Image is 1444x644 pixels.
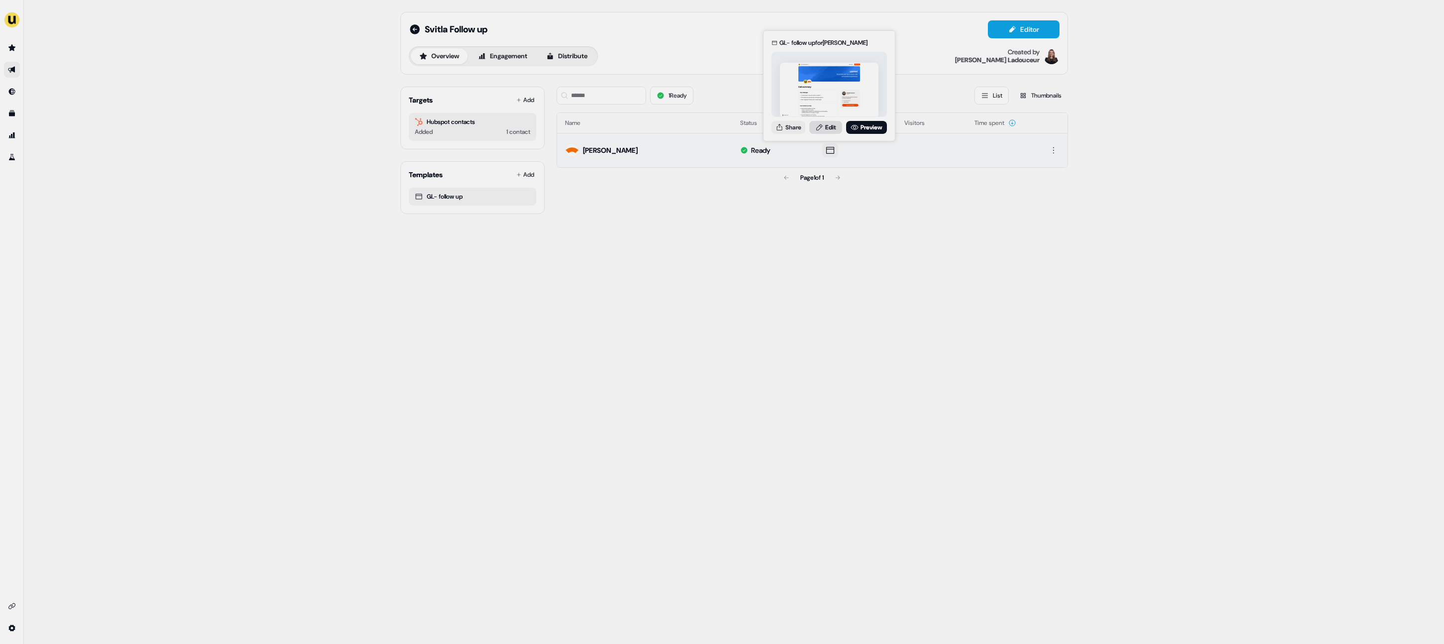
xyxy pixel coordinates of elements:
div: GL- follow up for [PERSON_NAME] [779,38,867,48]
img: asset preview [780,63,878,118]
div: Targets [409,95,433,105]
a: Go to experiments [4,149,20,165]
div: Added [415,127,433,137]
button: Visitors [904,114,937,132]
div: GL- follow up [415,192,530,202]
button: Add [514,168,536,182]
a: Edit [809,121,842,134]
a: Go to integrations [4,620,20,636]
div: Templates [409,170,443,180]
span: Svitla Follow up [425,23,487,35]
a: Go to prospects [4,40,20,56]
a: Go to attribution [4,127,20,143]
button: Share [771,121,805,134]
button: Distribute [538,48,596,64]
button: 1Ready [650,87,693,105]
button: Editor [988,20,1059,38]
a: Go to Inbound [4,84,20,100]
a: Go to outbound experience [4,62,20,78]
div: Hubspot contacts [415,117,530,127]
img: Geneviève [1044,48,1059,64]
div: [PERSON_NAME] [583,145,638,155]
a: Preview [846,121,887,134]
div: 1 contact [506,127,530,137]
div: Ready [751,145,770,155]
a: Go to integrations [4,598,20,614]
button: Overview [411,48,468,64]
button: List [974,87,1009,105]
a: Go to templates [4,106,20,121]
button: Add [514,93,536,107]
button: Engagement [470,48,536,64]
div: [PERSON_NAME] Ladouceur [955,56,1040,64]
button: Status [740,114,769,132]
a: Editor [988,25,1059,36]
button: Time spent [974,114,1016,132]
div: Created by [1008,48,1040,56]
button: Name [565,114,592,132]
button: Thumbnails [1013,87,1068,105]
div: Page 1 of 1 [800,173,824,183]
